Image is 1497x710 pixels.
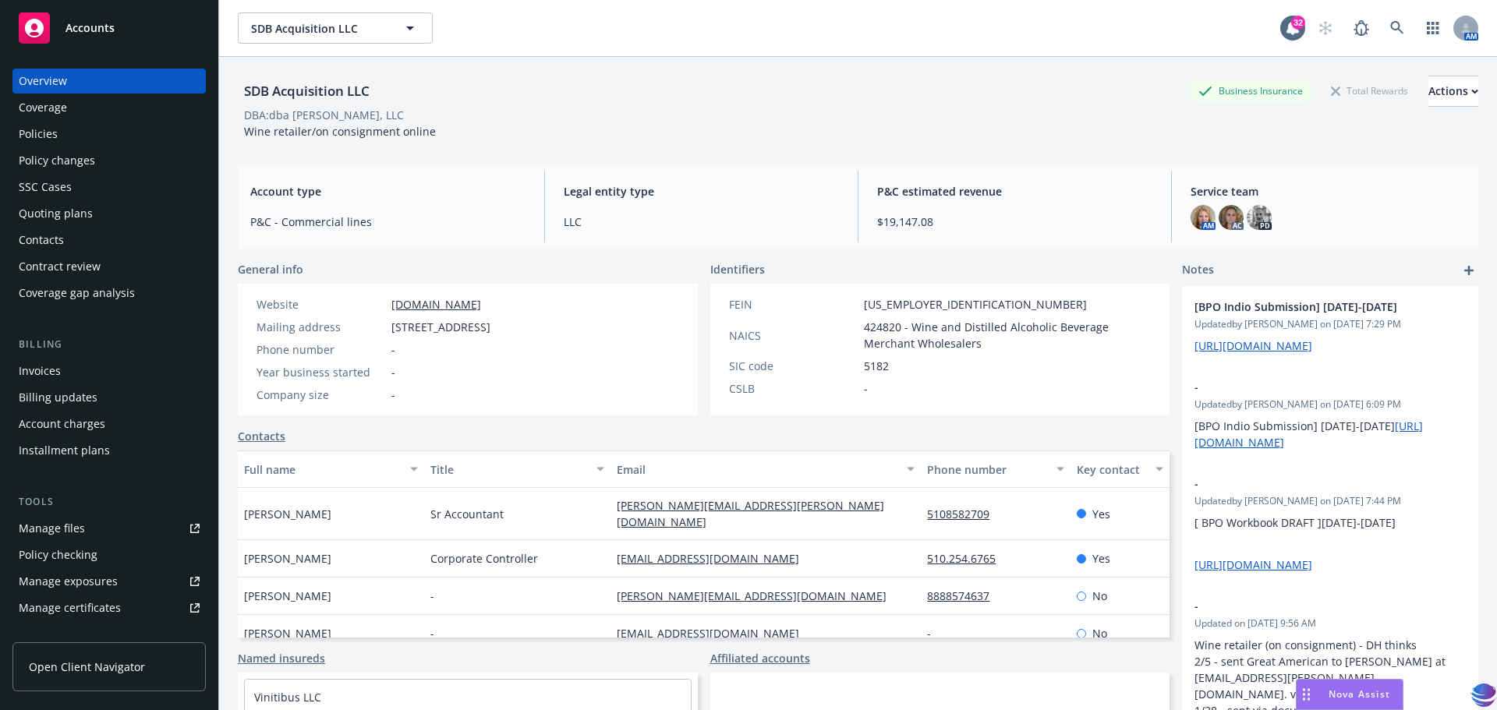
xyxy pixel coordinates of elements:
div: Contract review [19,254,101,279]
a: - [927,626,943,641]
span: - [391,387,395,403]
span: - [430,625,434,641]
span: Yes [1092,550,1110,567]
span: [PERSON_NAME] [244,588,331,604]
div: Website [257,296,385,313]
button: Title [424,450,610,488]
div: Policy checking [19,542,97,567]
span: LLC [564,214,839,230]
a: Invoices [12,359,206,383]
span: - [1194,598,1425,614]
span: Service team [1191,183,1466,200]
div: SIC code [729,358,858,374]
img: photo [1191,205,1216,230]
a: SSC Cases [12,175,206,200]
a: Installment plans [12,438,206,463]
div: Full name [244,461,401,478]
span: Manage exposures [12,569,206,594]
div: Coverage [19,95,67,120]
span: P&C estimated revenue [877,183,1152,200]
div: Billing [12,337,206,352]
span: Legal entity type [564,183,839,200]
div: Coverage gap analysis [19,281,135,306]
a: 5108582709 [927,507,1002,521]
a: Contract review [12,254,206,279]
a: Policy changes [12,148,206,173]
a: Affiliated accounts [710,650,810,666]
div: NAICS [729,327,858,344]
span: Nova Assist [1329,687,1390,701]
div: Policies [19,122,58,147]
div: Tools [12,494,206,510]
a: [URL][DOMAIN_NAME] [1194,338,1312,353]
a: Vinitibus LLC [254,690,321,705]
span: Open Client Navigator [29,659,145,675]
a: [DOMAIN_NAME] [391,297,481,312]
div: Installment plans [19,438,110,463]
a: Contacts [238,428,285,444]
div: Drag to move [1297,680,1316,709]
div: [BPO Indio Submission] [DATE]-[DATE]Updatedby [PERSON_NAME] on [DATE] 7:29 PM[URL][DOMAIN_NAME] [1182,286,1478,366]
span: No [1092,625,1107,641]
a: Report a Bug [1346,12,1377,44]
div: Contacts [19,228,64,253]
div: 32 [1291,16,1305,30]
span: Corporate Controller [430,550,538,567]
span: - [391,341,395,358]
a: [EMAIL_ADDRESS][DOMAIN_NAME] [617,626,812,641]
span: 5182 [864,358,889,374]
p: [ BPO Workbook DRAFT ][DATE]-[DATE] [1194,514,1466,531]
img: photo [1247,205,1272,230]
button: SDB Acquisition LLC [238,12,433,44]
span: Accounts [65,22,115,34]
span: Updated on [DATE] 9:56 AM [1194,616,1466,631]
div: Invoices [19,359,61,383]
span: Wine retailer/on consignment online [244,124,436,139]
button: Key contact [1071,450,1170,488]
span: Updated by [PERSON_NAME] on [DATE] 7:29 PM [1194,317,1466,331]
span: [STREET_ADDRESS] [391,319,490,335]
a: Account charges [12,412,206,436]
a: Manage files [12,516,206,541]
a: Coverage [12,95,206,120]
a: Coverage gap analysis [12,281,206,306]
div: Mailing address [257,319,385,335]
span: General info [238,261,303,277]
div: Total Rewards [1323,81,1416,101]
div: Account charges [19,412,105,436]
div: -Updatedby [PERSON_NAME] on [DATE] 7:44 PM[ BPO Workbook DRAFT ][DATE]-[DATE] [URL][DOMAIN_NAME] [1182,463,1478,585]
a: 510.254.6765 [927,551,1008,566]
div: Company size [257,387,385,403]
div: Phone number [927,461,1046,478]
a: Billing updates [12,385,206,410]
div: Manage files [19,516,85,541]
a: [PERSON_NAME][EMAIL_ADDRESS][PERSON_NAME][DOMAIN_NAME] [617,498,884,529]
span: [BPO Indio Submission] [DATE]-[DATE] [1194,298,1425,315]
span: Identifiers [710,261,765,277]
div: Phone number [257,341,385,358]
a: Named insureds [238,650,325,666]
div: Actions [1428,76,1478,106]
a: Accounts [12,6,206,50]
span: $19,147.08 [877,214,1152,230]
span: P&C - Commercial lines [250,214,526,230]
div: Manage certificates [19,595,121,620]
span: Yes [1092,506,1110,522]
a: Policy checking [12,542,206,567]
span: Account type [250,183,526,200]
div: SSC Cases [19,175,72,200]
div: Quoting plans [19,201,93,226]
span: Updated by [PERSON_NAME] on [DATE] 7:44 PM [1194,494,1466,508]
div: DBA: dba [PERSON_NAME], LLC [244,107,404,123]
span: [PERSON_NAME] [244,506,331,522]
span: Sr Accountant [430,506,504,522]
span: Updated by [PERSON_NAME] on [DATE] 6:09 PM [1194,397,1466,412]
div: CSLB [729,380,858,397]
button: Email [610,450,921,488]
span: [PERSON_NAME] [244,550,331,567]
div: Manage exposures [19,569,118,594]
a: Start snowing [1310,12,1341,44]
div: Overview [19,69,67,94]
a: Quoting plans [12,201,206,226]
span: SDB Acquisition LLC [251,20,386,37]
